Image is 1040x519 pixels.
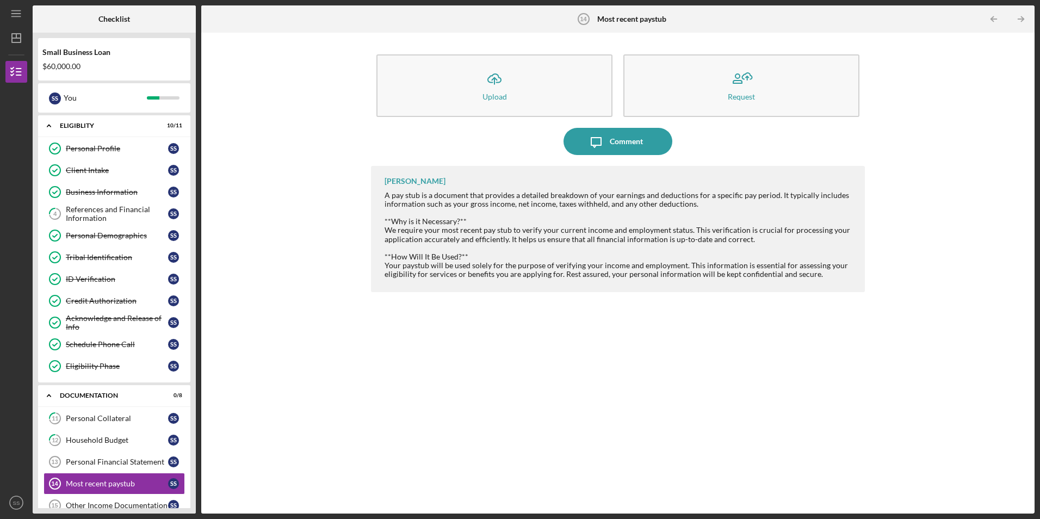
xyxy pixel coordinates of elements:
div: Documentation [60,392,155,399]
a: Personal DemographicsSS [44,225,185,246]
b: Most recent paystub [597,15,666,23]
div: Acknowledge and Release of Info [66,314,168,331]
a: ID VerificationSS [44,268,185,290]
button: SS [5,492,27,514]
div: [PERSON_NAME] [385,177,445,186]
div: S S [168,456,179,467]
a: 14Most recent paystubSS [44,473,185,495]
div: ID Verification [66,275,168,283]
a: Business InformationSS [44,181,185,203]
div: Request [728,92,755,101]
div: **How Will It Be Used?** Your paystub will be used solely for the purpose of verifying your incom... [385,252,853,279]
div: S S [168,413,179,424]
a: 4References and Financial InformationSS [44,203,185,225]
div: Most recent paystub [66,479,168,488]
div: Personal Demographics [66,231,168,240]
div: S S [168,165,179,176]
button: Comment [564,128,672,155]
div: S S [168,274,179,285]
tspan: 12 [52,437,58,444]
div: S S [168,361,179,372]
a: 13Personal Financial StatementSS [44,451,185,473]
div: Upload [482,92,507,101]
button: Request [623,54,859,117]
a: 11Personal CollateralSS [44,407,185,429]
div: Credit Authorization [66,296,168,305]
div: S S [168,143,179,154]
div: S S [168,208,179,219]
a: Schedule Phone CallSS [44,333,185,355]
div: A pay stub is a document that provides a detailed breakdown of your earnings and deductions for a... [385,191,853,208]
div: References and Financial Information [66,205,168,223]
a: Personal ProfileSS [44,138,185,159]
div: S S [168,317,179,328]
div: $60,000.00 [42,62,186,71]
div: Tribal Identification [66,253,168,262]
a: Client IntakeSS [44,159,185,181]
tspan: 14 [51,480,58,487]
div: Schedule Phone Call [66,340,168,349]
a: Credit AuthorizationSS [44,290,185,312]
div: S S [168,230,179,241]
div: Eligiblity [60,122,155,129]
text: SS [13,500,20,506]
tspan: 4 [53,211,57,218]
a: Acknowledge and Release of InfoSS [44,312,185,333]
div: Household Budget [66,436,168,444]
b: Checklist [98,15,130,23]
div: Business Information [66,188,168,196]
tspan: 14 [580,16,587,22]
div: Client Intake [66,166,168,175]
div: S S [49,92,61,104]
div: Personal Profile [66,144,168,153]
div: Eligibility Phase [66,362,168,370]
div: Small Business Loan [42,48,186,57]
tspan: 13 [51,459,58,465]
a: Eligibility PhaseSS [44,355,185,377]
div: S S [168,295,179,306]
div: S S [168,252,179,263]
div: 0 / 8 [163,392,182,399]
div: Comment [610,128,643,155]
div: Other Income Documentation [66,501,168,510]
div: 10 / 11 [163,122,182,129]
tspan: 11 [52,415,58,422]
div: You [64,89,147,107]
div: S S [168,187,179,197]
div: S S [168,435,179,446]
a: 15Other Income DocumentationSS [44,495,185,516]
tspan: 15 [51,502,58,509]
div: Personal Collateral [66,414,168,423]
div: S S [168,478,179,489]
a: 12Household BudgetSS [44,429,185,451]
button: Upload [376,54,612,117]
div: **Why is it Necessary?** We require your most recent pay stub to verify your current income and e... [385,217,853,243]
div: S S [168,500,179,511]
div: S S [168,339,179,350]
div: Personal Financial Statement [66,458,168,466]
a: Tribal IdentificationSS [44,246,185,268]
